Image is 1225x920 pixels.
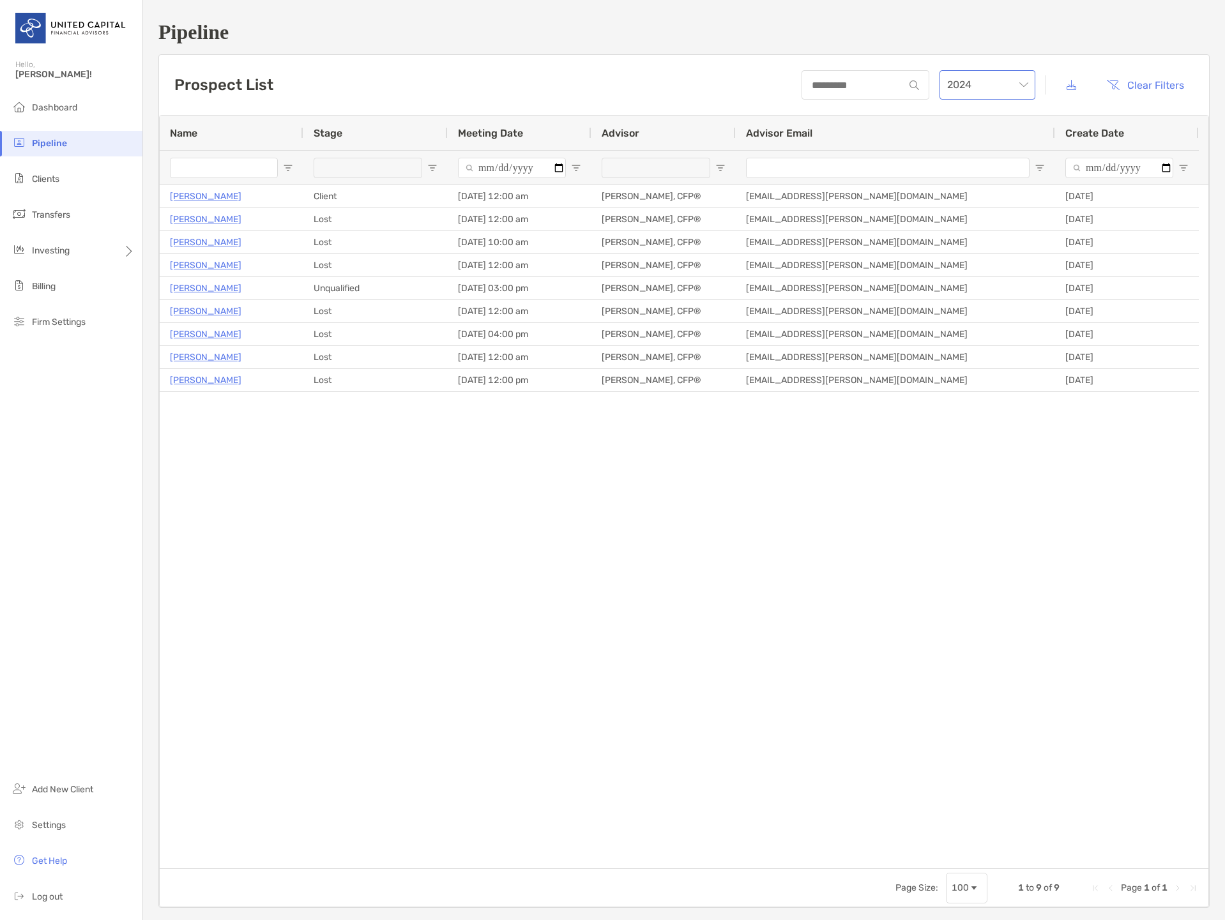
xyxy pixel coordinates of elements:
[32,174,59,185] span: Clients
[746,158,1030,178] input: Advisor Email Filter Input
[32,245,70,256] span: Investing
[1162,882,1168,893] span: 1
[170,211,241,227] a: [PERSON_NAME]
[1026,882,1034,893] span: to
[170,188,241,204] a: [PERSON_NAME]
[736,346,1055,368] div: [EMAIL_ADDRESS][PERSON_NAME][DOMAIN_NAME]
[458,158,566,178] input: Meeting Date Filter Input
[1090,883,1100,893] div: First Page
[458,127,523,139] span: Meeting Date
[715,163,726,173] button: Open Filter Menu
[427,163,438,173] button: Open Filter Menu
[303,208,448,230] div: Lost
[32,317,86,328] span: Firm Settings
[591,323,736,345] div: [PERSON_NAME], CFP®
[303,231,448,253] div: Lost
[448,277,591,299] div: [DATE] 03:00 pm
[11,206,27,222] img: transfers icon
[174,76,273,94] h3: Prospect List
[591,208,736,230] div: [PERSON_NAME], CFP®
[736,231,1055,253] div: [EMAIL_ADDRESS][PERSON_NAME][DOMAIN_NAME]
[1055,208,1199,230] div: [DATE]
[1036,882,1042,893] span: 9
[1055,300,1199,322] div: [DATE]
[32,138,67,149] span: Pipeline
[746,127,812,139] span: Advisor Email
[170,349,241,365] p: [PERSON_NAME]
[1188,883,1198,893] div: Last Page
[11,817,27,832] img: settings icon
[1055,346,1199,368] div: [DATE]
[170,234,241,250] a: [PERSON_NAME]
[303,254,448,276] div: Lost
[170,127,197,139] span: Name
[448,254,591,276] div: [DATE] 12:00 am
[11,99,27,114] img: dashboard icon
[602,127,639,139] span: Advisor
[1144,882,1150,893] span: 1
[591,300,736,322] div: [PERSON_NAME], CFP®
[303,277,448,299] div: Unqualified
[1055,254,1199,276] div: [DATE]
[1097,71,1194,99] button: Clear Filters
[736,369,1055,391] div: [EMAIL_ADDRESS][PERSON_NAME][DOMAIN_NAME]
[591,254,736,276] div: [PERSON_NAME], CFP®
[448,208,591,230] div: [DATE] 12:00 am
[170,326,241,342] p: [PERSON_NAME]
[15,69,135,80] span: [PERSON_NAME]!
[1018,882,1024,893] span: 1
[11,170,27,186] img: clients icon
[1121,882,1142,893] span: Page
[170,372,241,388] a: [PERSON_NAME]
[448,369,591,391] div: [DATE] 12:00 pm
[32,281,56,292] span: Billing
[1065,127,1124,139] span: Create Date
[32,209,70,220] span: Transfers
[11,135,27,150] img: pipeline icon
[1178,163,1189,173] button: Open Filter Menu
[303,369,448,391] div: Lost
[591,277,736,299] div: [PERSON_NAME], CFP®
[736,323,1055,345] div: [EMAIL_ADDRESS][PERSON_NAME][DOMAIN_NAME]
[1055,369,1199,391] div: [DATE]
[11,278,27,293] img: billing icon
[1055,277,1199,299] div: [DATE]
[736,254,1055,276] div: [EMAIL_ADDRESS][PERSON_NAME][DOMAIN_NAME]
[1173,883,1183,893] div: Next Page
[591,185,736,207] div: [PERSON_NAME], CFP®
[11,888,27,903] img: logout icon
[15,5,127,51] img: United Capital Logo
[448,300,591,322] div: [DATE] 12:00 am
[170,303,241,319] a: [PERSON_NAME]
[736,185,1055,207] div: [EMAIL_ADDRESS][PERSON_NAME][DOMAIN_NAME]
[952,882,969,893] div: 100
[591,346,736,368] div: [PERSON_NAME], CFP®
[448,323,591,345] div: [DATE] 04:00 pm
[303,323,448,345] div: Lost
[11,781,27,796] img: add_new_client icon
[736,208,1055,230] div: [EMAIL_ADDRESS][PERSON_NAME][DOMAIN_NAME]
[158,20,1210,44] h1: Pipeline
[591,231,736,253] div: [PERSON_NAME], CFP®
[170,257,241,273] p: [PERSON_NAME]
[1055,323,1199,345] div: [DATE]
[32,891,63,902] span: Log out
[947,71,1028,99] span: 2024
[736,300,1055,322] div: [EMAIL_ADDRESS][PERSON_NAME][DOMAIN_NAME]
[314,127,342,139] span: Stage
[32,820,66,831] span: Settings
[1152,882,1160,893] span: of
[571,163,581,173] button: Open Filter Menu
[1035,163,1045,173] button: Open Filter Menu
[736,277,1055,299] div: [EMAIL_ADDRESS][PERSON_NAME][DOMAIN_NAME]
[1106,883,1116,893] div: Previous Page
[11,242,27,257] img: investing icon
[32,784,93,795] span: Add New Client
[448,185,591,207] div: [DATE] 12:00 am
[448,231,591,253] div: [DATE] 10:00 am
